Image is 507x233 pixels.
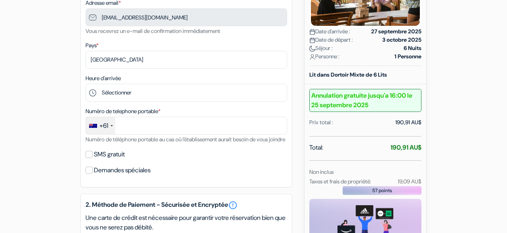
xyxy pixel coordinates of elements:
div: Australia: +61 [86,117,115,134]
small: Taxes et frais de propriété: [309,178,371,185]
span: Date de départ : [309,36,353,44]
img: calendar.svg [309,29,315,35]
b: Annulation gratuite jusqu'a 16:00 le 25 septembre 2025 [309,89,421,112]
small: 19,09 AU$ [398,178,421,185]
label: Pays [86,41,99,50]
label: Heure d'arrivée [86,74,121,83]
strong: 190,91 AU$ [391,143,421,152]
img: calendar.svg [309,37,315,43]
label: Numéro de telephone portable [86,107,160,116]
small: Numéro de téléphone portable au cas où l'établissement aurait besoin de vous joindre [86,136,285,143]
input: Entrer adresse e-mail [86,8,287,26]
p: Une carte de crédit est nécessaire pour garantir votre réservation bien que vous ne serez pas déb... [86,213,287,232]
label: SMS gratuit [94,149,125,160]
div: 190,91 AU$ [395,118,421,127]
small: Vous recevrez un e-mail de confirmation immédiatement [86,27,220,35]
label: Demandes spéciales [94,165,151,176]
h5: 2. Méthode de Paiement - Sécurisée et Encryptée [86,200,287,210]
img: moon.svg [309,46,315,52]
span: 57 points [372,187,392,194]
img: user_icon.svg [309,54,315,60]
div: +61 [99,121,108,131]
small: Non inclus [309,168,334,175]
div: Prix total : [309,118,333,127]
span: Séjour : [309,44,333,52]
iframe: Boîte de dialogue "Se connecter avec Google" [344,8,499,87]
a: error_outline [228,200,238,210]
span: Date d'arrivée : [309,27,350,36]
span: Total: [309,143,323,152]
b: Lit dans Dortoir Mixte de 6 Lits [309,71,387,78]
span: Personne : [309,52,339,61]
